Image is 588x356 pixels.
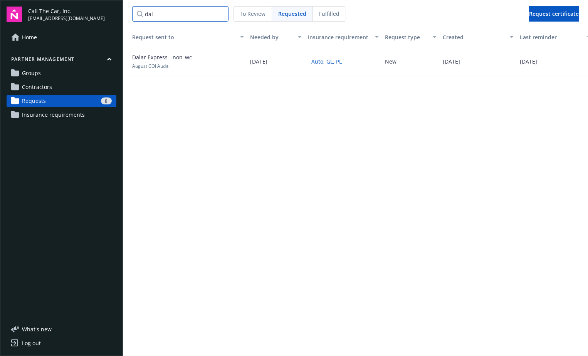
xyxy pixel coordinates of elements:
span: [DATE] [443,57,460,65]
span: Fulfilled [319,10,339,18]
div: Request sent to [126,33,235,41]
span: Call The Car, Inc. [28,7,105,15]
button: Needed by [247,28,305,46]
span: Request certificate [529,10,579,17]
a: Contractors [7,81,116,93]
a: Requests8 [7,95,116,107]
span: [DATE] [520,57,537,65]
a: Insurance requirements [7,109,116,121]
div: Needed by [250,33,293,41]
div: Insurance requirement [308,33,370,41]
a: Home [7,31,116,44]
span: Home [22,31,37,44]
span: Requests [22,95,46,107]
img: navigator-logo.svg [7,7,22,22]
div: Request type [385,33,428,41]
span: August COI Audit [132,63,168,69]
span: Created [443,34,464,41]
input: Search by... [132,6,228,22]
button: Insurance requirement [305,28,382,46]
span: [DATE] [250,57,267,65]
span: To Review [240,10,265,18]
button: New [385,57,396,65]
button: Partner management [7,56,116,65]
div: Log out [22,337,41,349]
button: Auto, GL, PL [308,55,345,67]
div: Last reminder [520,33,582,41]
span: [EMAIL_ADDRESS][DOMAIN_NAME] [28,15,105,22]
span: Groups [22,67,41,79]
a: Groups [7,67,116,79]
span: Insurance requirements [22,109,85,121]
button: Call The Car, Inc.[EMAIL_ADDRESS][DOMAIN_NAME] [28,7,116,22]
button: What's new [7,325,64,333]
button: Request type [382,28,440,46]
div: 8 [101,97,112,104]
span: What ' s new [22,325,52,333]
span: Contractors [22,81,52,93]
span: Requested [278,10,306,18]
span: Dalar Express - non_wc [132,53,192,61]
button: Request certificate [529,6,579,22]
